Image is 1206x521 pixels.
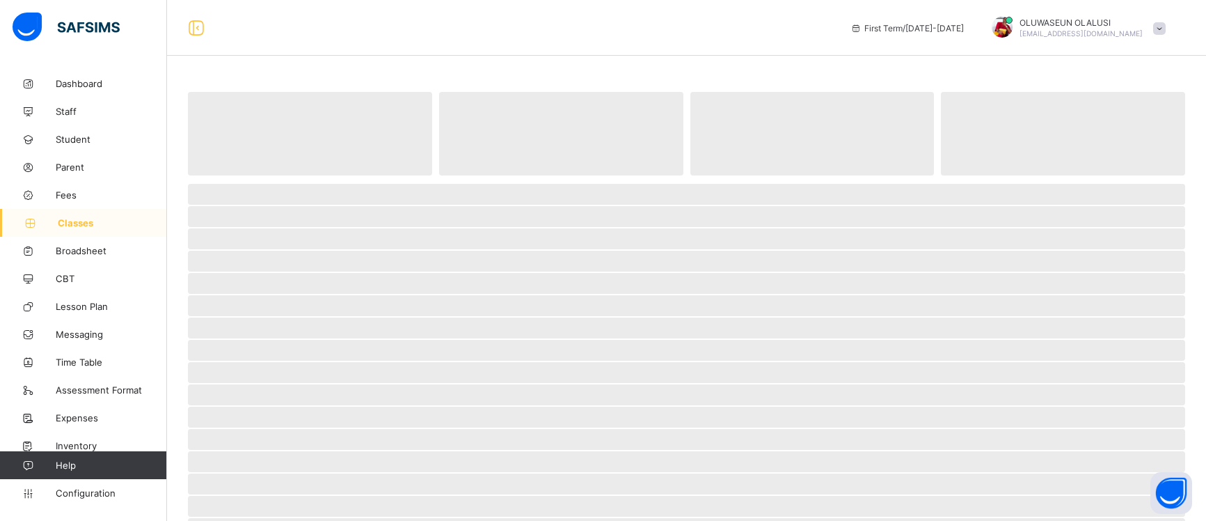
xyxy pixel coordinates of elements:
[56,78,167,89] span: Dashboard
[690,92,935,176] span: ‌
[58,217,167,228] span: Classes
[1019,29,1143,38] span: [EMAIL_ADDRESS][DOMAIN_NAME]
[188,384,1185,405] span: ‌
[1019,17,1143,28] span: OLUWASEUN OLALUSI
[188,451,1185,472] span: ‌
[56,134,167,145] span: Student
[188,496,1185,517] span: ‌
[56,329,167,340] span: Messaging
[56,440,167,451] span: Inventory
[56,460,166,471] span: Help
[13,13,120,42] img: safsims
[188,362,1185,383] span: ‌
[188,429,1185,450] span: ‌
[56,162,167,173] span: Parent
[188,407,1185,428] span: ‌
[56,301,167,312] span: Lesson Plan
[188,228,1185,249] span: ‌
[188,340,1185,361] span: ‌
[188,273,1185,294] span: ‌
[188,318,1185,339] span: ‌
[56,384,167,396] span: Assessment Format
[56,245,167,256] span: Broadsheet
[188,474,1185,495] span: ‌
[188,251,1185,272] span: ‌
[188,206,1185,227] span: ‌
[978,17,1173,40] div: OLUWASEUNOLALUSI
[439,92,683,176] span: ‌
[941,92,1185,176] span: ‌
[56,357,167,368] span: Time Table
[188,92,432,176] span: ‌
[188,295,1185,316] span: ‌
[850,23,964,33] span: session/term information
[56,412,167,423] span: Expenses
[188,184,1185,205] span: ‌
[56,189,167,201] span: Fees
[56,488,166,499] span: Configuration
[56,106,167,117] span: Staff
[56,273,167,284] span: CBT
[1150,472,1192,514] button: Open asap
